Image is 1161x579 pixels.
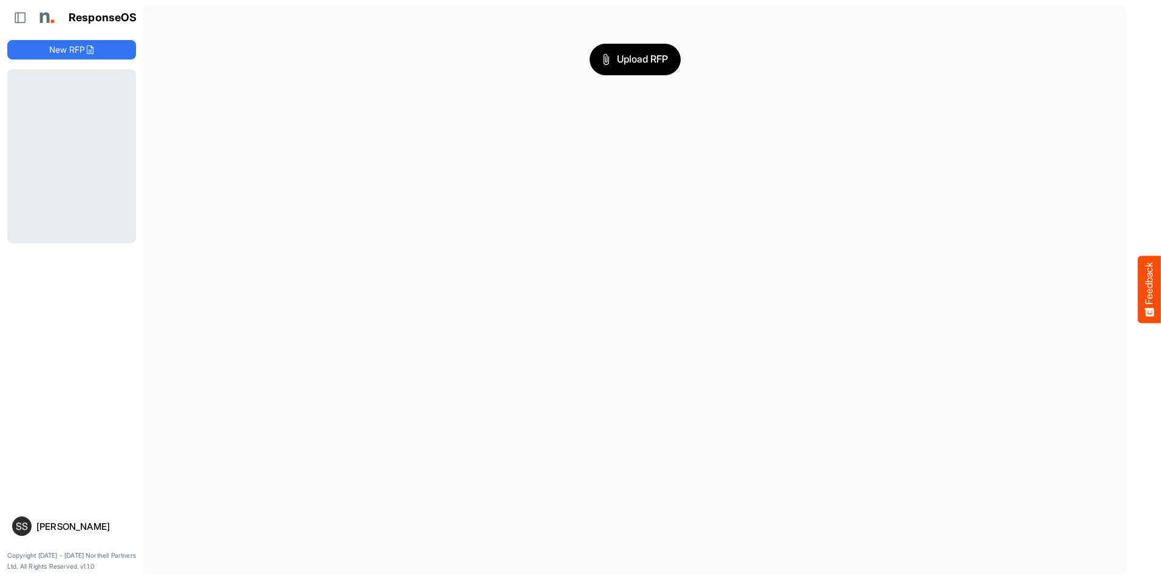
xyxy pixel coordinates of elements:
span: SS [16,521,28,531]
button: Feedback [1138,256,1161,323]
img: Northell [33,5,58,30]
button: New RFP [7,40,136,59]
h1: ResponseOS [69,12,137,24]
div: [PERSON_NAME] [36,522,131,531]
div: Loading... [7,69,136,243]
span: Upload RFP [602,52,668,67]
p: Copyright [DATE] - [DATE] Northell Partners Ltd. All Rights Reserved. v1.1.0 [7,550,136,572]
button: Upload RFP [590,44,681,75]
